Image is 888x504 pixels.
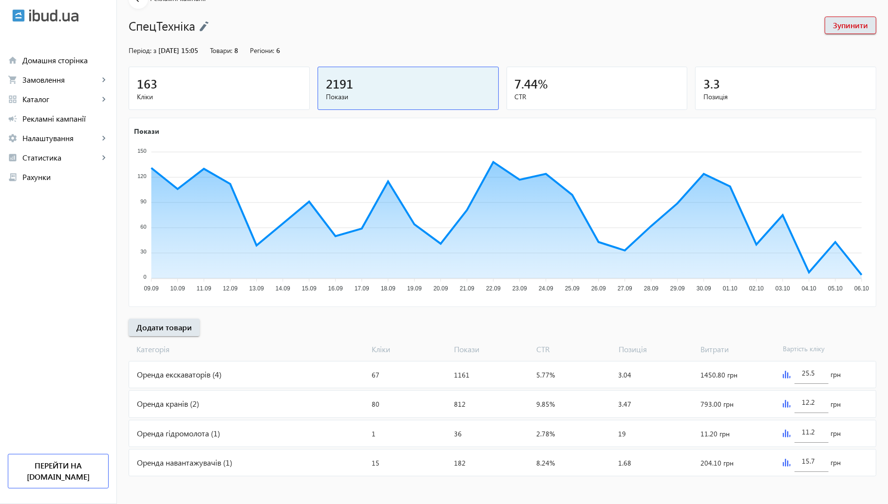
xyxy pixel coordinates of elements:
span: 3.47 [618,399,631,409]
h1: СпецТехніка [129,17,815,34]
mat-icon: home [8,55,18,65]
span: Покази [326,92,491,102]
span: 19 [618,429,626,438]
span: 2191 [326,75,353,91]
span: 2.78% [536,429,555,438]
tspan: 11.09 [197,285,211,292]
span: 80 [372,399,380,409]
span: CTR [515,92,680,102]
tspan: 17.09 [355,285,369,292]
span: 1 [372,429,376,438]
tspan: 29.09 [670,285,685,292]
tspan: 120 [137,173,146,179]
mat-icon: analytics [8,153,18,162]
tspan: 02.10 [749,285,764,292]
tspan: 22.09 [486,285,501,292]
span: грн [831,399,841,409]
img: graph.svg [783,400,791,408]
tspan: 06.10 [854,285,869,292]
tspan: 30 [140,249,146,255]
span: CTR [532,344,615,355]
tspan: 0 [144,274,147,280]
span: 15 [372,458,380,468]
span: Позиція [615,344,697,355]
img: graph.svg [783,371,791,378]
tspan: 20.09 [434,285,448,292]
tspan: 15.09 [302,285,317,292]
span: 812 [454,399,466,409]
mat-icon: grid_view [8,94,18,104]
tspan: 18.09 [381,285,396,292]
tspan: 23.09 [512,285,527,292]
span: 182 [454,458,466,468]
text: Покази [134,126,159,136]
span: 36 [454,429,462,438]
tspan: 150 [137,148,146,154]
mat-icon: keyboard_arrow_right [99,133,109,143]
span: Рекламні кампанії [22,114,109,124]
span: 1.68 [618,458,631,468]
span: 11.20 грн [700,429,730,438]
img: graph.svg [783,430,791,437]
tspan: 04.10 [802,285,816,292]
span: Замовлення [22,75,99,85]
span: Каталог [22,94,99,104]
button: Додати товари [129,319,200,336]
mat-icon: shopping_cart [8,75,18,85]
span: Зупинити [833,20,868,31]
tspan: 60 [140,224,146,230]
span: Період: з [129,46,156,55]
mat-icon: keyboard_arrow_right [99,153,109,162]
tspan: 90 [140,198,146,204]
span: грн [831,458,841,468]
span: 7.44 [515,75,538,91]
span: 3.3 [703,75,720,91]
span: Домашня сторінка [22,55,109,65]
div: Оренда навантажувачів (1) [129,450,368,476]
span: грн [831,429,841,438]
a: Перейти на [DOMAIN_NAME] [8,454,109,488]
mat-icon: keyboard_arrow_right [99,94,109,104]
mat-icon: keyboard_arrow_right [99,75,109,85]
tspan: 01.10 [723,285,737,292]
span: Товари: [210,46,232,55]
tspan: 25.09 [565,285,580,292]
tspan: 19.09 [407,285,422,292]
span: 67 [372,370,380,379]
div: Оренда кранів (2) [129,391,368,417]
span: грн [831,370,841,379]
tspan: 10.09 [170,285,185,292]
span: Додати товари [136,322,192,333]
img: ibud_text.svg [29,9,78,22]
span: Категорія [129,344,368,355]
tspan: 24.09 [539,285,553,292]
mat-icon: campaign [8,114,18,124]
span: 1450.80 грн [700,370,737,379]
span: Налаштування [22,133,99,143]
span: 8.24% [536,458,555,468]
span: Позиція [703,92,868,102]
span: Регіони: [250,46,274,55]
tspan: 16.09 [328,285,343,292]
tspan: 09.09 [144,285,159,292]
div: Оренда екскаваторів (4) [129,361,368,388]
div: Оренда гідромолота (1) [129,420,368,447]
span: 204.10 грн [700,458,734,468]
span: Рахунки [22,172,109,182]
span: 6 [276,46,280,55]
span: 9.85% [536,399,555,409]
tspan: 12.09 [223,285,238,292]
span: Вартість кліку [779,344,861,355]
tspan: 14.09 [276,285,290,292]
img: graph.svg [783,459,791,467]
span: 8 [234,46,238,55]
tspan: 03.10 [775,285,790,292]
span: Кліки [368,344,450,355]
tspan: 21.09 [460,285,474,292]
span: 3.04 [618,370,631,379]
span: Кліки [137,92,302,102]
tspan: 05.10 [828,285,843,292]
span: 793.00 грн [700,399,734,409]
tspan: 27.09 [618,285,632,292]
tspan: 30.09 [697,285,711,292]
